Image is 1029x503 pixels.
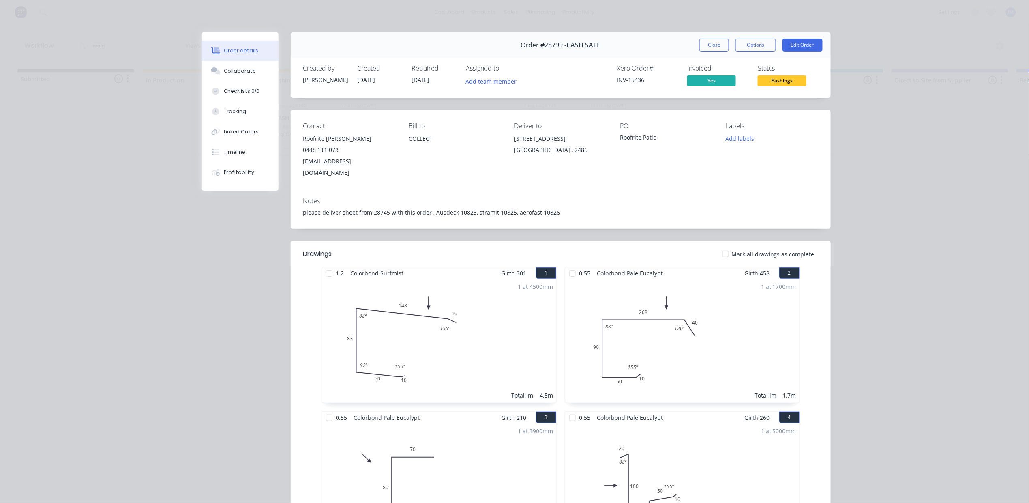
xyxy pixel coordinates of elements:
[782,39,823,52] button: Edit Order
[501,267,526,279] span: Girth 301
[303,133,396,178] div: Roofrite [PERSON_NAME]0448 111 073[EMAIL_ADDRESS][DOMAIN_NAME]
[744,267,770,279] span: Girth 458
[461,75,521,86] button: Add team member
[202,101,279,122] button: Tracking
[779,412,800,423] button: 4
[514,144,607,156] div: [GEOGRAPHIC_DATA] , 2486
[758,64,819,72] div: Status
[202,142,279,162] button: Timeline
[409,133,502,144] div: COLLECT
[687,75,736,86] span: Yes
[202,61,279,81] button: Collaborate
[514,133,607,144] div: [STREET_ADDRESS]
[783,391,796,400] div: 1.7m
[303,156,396,178] div: [EMAIL_ADDRESS][DOMAIN_NAME]
[501,412,526,423] span: Girth 210
[224,128,259,135] div: Linked Orders
[779,267,800,279] button: 2
[576,267,594,279] span: 0.55
[518,427,553,435] div: 1 at 3900mm
[303,75,347,84] div: [PERSON_NAME]
[699,39,729,52] button: Close
[758,75,806,88] button: Flashings
[755,391,776,400] div: Total lm
[565,279,800,403] div: 01050902684088º155º120º1 at 1700mmTotal lm1.7m
[303,249,332,259] div: Drawings
[224,67,256,75] div: Collaborate
[412,64,456,72] div: Required
[332,412,350,423] span: 0.55
[202,41,279,61] button: Order details
[687,64,748,72] div: Invoiced
[594,267,666,279] span: Colorbond Pale Eucalypt
[466,75,521,86] button: Add team member
[224,88,260,95] div: Checklists 0/0
[224,47,259,54] div: Order details
[731,250,815,258] span: Mark all drawings as complete
[620,133,713,144] div: Roofrite Patio
[303,122,396,130] div: Contact
[758,75,806,86] span: Flashings
[744,412,770,423] span: Girth 260
[617,64,677,72] div: Xero Order #
[536,412,556,423] button: 3
[332,267,347,279] span: 1.2
[761,427,796,435] div: 1 at 5000mm
[303,133,396,144] div: Roofrite [PERSON_NAME]
[540,391,553,400] div: 4.5m
[357,64,402,72] div: Created
[726,122,819,130] div: Labels
[224,108,247,115] div: Tracking
[409,133,502,159] div: COLLECT
[350,412,423,423] span: Colorbond Pale Eucalypt
[303,144,396,156] div: 0448 111 073
[224,169,255,176] div: Profitability
[202,122,279,142] button: Linked Orders
[576,412,594,423] span: 0.55
[202,81,279,101] button: Checklists 0/0
[357,76,375,84] span: [DATE]
[202,162,279,183] button: Profitability
[303,197,819,205] div: Notes
[521,41,567,49] span: Order #28799 -
[594,412,666,423] span: Colorbond Pale Eucalypt
[518,282,553,291] div: 1 at 4500mm
[620,122,713,130] div: PO
[721,133,759,144] button: Add labels
[567,41,601,49] span: CASH SALE
[412,76,429,84] span: [DATE]
[347,267,407,279] span: Colorbond Surfmist
[514,133,607,159] div: [STREET_ADDRESS][GEOGRAPHIC_DATA] , 2486
[303,64,347,72] div: Created by
[322,279,556,403] div: 01050831481088º92º155º155º1 at 4500mmTotal lm4.5m
[514,122,607,130] div: Deliver to
[735,39,776,52] button: Options
[409,122,502,130] div: Bill to
[303,208,819,217] div: please deliver sheet from 28745 with this order , Ausdeck 10823, stramit 10825, aerofast 10826
[617,75,677,84] div: INV-15436
[536,267,556,279] button: 1
[224,148,246,156] div: Timeline
[511,391,533,400] div: Total lm
[466,64,547,72] div: Assigned to
[761,282,796,291] div: 1 at 1700mm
